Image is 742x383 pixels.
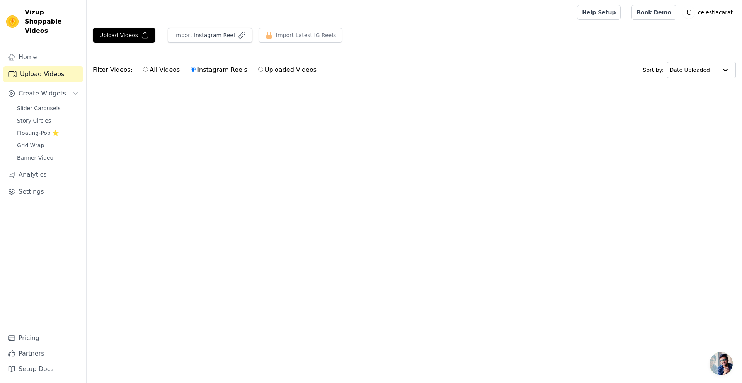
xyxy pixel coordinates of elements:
[12,140,83,151] a: Grid Wrap
[3,66,83,82] a: Upload Videos
[143,65,180,75] label: All Videos
[3,86,83,101] button: Create Widgets
[258,65,317,75] label: Uploaded Videos
[3,49,83,65] a: Home
[710,352,733,375] a: Open chat
[12,115,83,126] a: Story Circles
[17,104,61,112] span: Slider Carousels
[577,5,621,20] a: Help Setup
[168,28,252,43] button: Import Instagram Reel
[12,152,83,163] a: Banner Video
[3,167,83,182] a: Analytics
[143,67,148,72] input: All Videos
[12,103,83,114] a: Slider Carousels
[643,62,736,78] div: Sort by:
[686,9,691,16] text: C
[19,89,66,98] span: Create Widgets
[259,28,343,43] button: Import Latest IG Reels
[631,5,676,20] a: Book Demo
[25,8,80,36] span: Vizup Shoppable Videos
[191,67,196,72] input: Instagram Reels
[3,184,83,199] a: Settings
[12,128,83,138] a: Floating-Pop ⭐
[3,361,83,377] a: Setup Docs
[258,67,263,72] input: Uploaded Videos
[3,330,83,346] a: Pricing
[17,117,51,124] span: Story Circles
[3,346,83,361] a: Partners
[682,5,736,19] button: C celestiacarat
[276,31,336,39] span: Import Latest IG Reels
[17,141,44,149] span: Grid Wrap
[695,5,736,19] p: celestiacarat
[190,65,247,75] label: Instagram Reels
[6,15,19,28] img: Vizup
[17,154,53,162] span: Banner Video
[93,28,155,43] button: Upload Videos
[17,129,59,137] span: Floating-Pop ⭐
[93,61,321,79] div: Filter Videos:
